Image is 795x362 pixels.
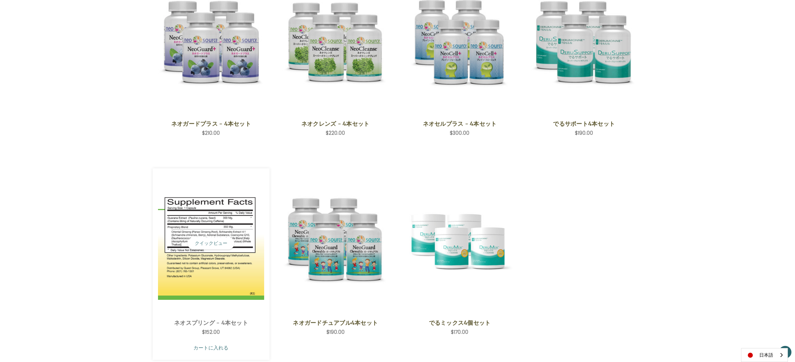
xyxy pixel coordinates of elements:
[741,348,787,362] a: 日本語
[162,119,260,128] a: ネオガードプラス - 4本セット
[286,318,385,327] a: ネオガードチュアブル4本セット
[741,348,788,362] div: Language
[158,174,264,313] a: NeoSpring - 4 Save Set,$152.00
[410,119,509,128] a: ネオセルプラス - 4本セット
[282,190,389,297] img: ネオガードチュアブル4本セット
[202,328,220,336] span: $152.00
[407,190,513,297] img: でるミックス4個セット
[202,129,220,137] span: $210.00
[282,174,389,313] a: NeoGuard Chewable 4 Save Set,$190.00
[410,318,509,327] a: でるミックス4個セット
[326,328,345,336] span: $190.00
[535,119,633,128] a: でるサポート4本セット
[188,237,234,249] button: クイックビュー
[407,174,513,313] a: DeruMix 4-Save Set,$170.00
[158,341,264,354] a: カートに入れる
[451,328,468,336] span: $170.00
[741,348,788,362] aside: Language selected: 日本語
[162,318,260,327] a: ネオスプリング - 4本セット
[326,129,345,137] span: $220.00
[450,129,469,137] span: $300.00
[286,119,385,128] a: ネオクレンズ - 4本セット
[575,129,593,137] span: $190.00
